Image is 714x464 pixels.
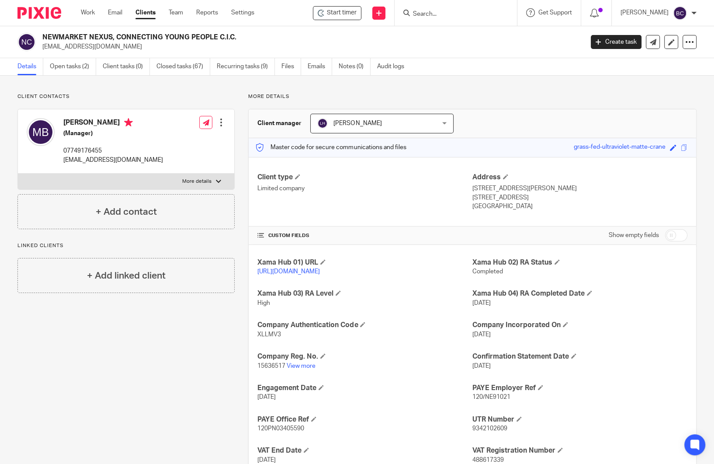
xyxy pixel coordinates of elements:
[217,58,275,75] a: Recurring tasks (9)
[257,258,472,267] h4: Xama Hub 01) URL
[472,289,687,298] h4: Xama Hub 04) RA Completed Date
[17,33,36,51] img: svg%3E
[472,193,687,202] p: [STREET_ADDRESS]
[63,156,163,164] p: [EMAIL_ADDRESS][DOMAIN_NAME]
[472,457,504,463] span: 488617339
[182,178,211,185] p: More details
[257,184,472,193] p: Limited company
[124,118,133,127] i: Primary
[609,231,659,240] label: Show empty fields
[591,35,641,49] a: Create task
[257,446,472,455] h4: VAT End Date
[255,143,406,152] p: Master code for secure communications and files
[377,58,411,75] a: Audit logs
[257,321,472,330] h4: Company Authentication Code
[620,8,669,17] p: [PERSON_NAME]
[472,384,687,393] h4: PAYE Employer Ref
[96,205,157,219] h4: + Add contact
[281,58,301,75] a: Files
[472,269,503,275] span: Completed
[257,300,270,306] span: High
[17,7,61,19] img: Pixie
[472,202,687,211] p: [GEOGRAPHIC_DATA]
[257,457,276,463] span: [DATE]
[17,242,235,249] p: Linked clients
[257,426,304,432] span: 120PN03405590
[472,394,510,400] span: 120/NE91021
[257,289,472,298] h4: Xama Hub 03) RA Level
[472,184,687,193] p: [STREET_ADDRESS][PERSON_NAME]
[472,446,687,455] h4: VAT Registration Number
[257,384,472,393] h4: Engagement Date
[42,33,471,42] h2: NEWMARKET NEXUS, CONNECTING YOUNG PEOPLE C.I.C.
[257,269,320,275] a: [URL][DOMAIN_NAME]
[257,352,472,361] h4: Company Reg. No.
[472,415,687,424] h4: UTR Number
[257,331,281,338] span: XLLMV3
[327,8,357,17] span: Start timer
[135,8,156,17] a: Clients
[472,300,491,306] span: [DATE]
[257,173,472,182] h4: Client type
[472,331,491,338] span: [DATE]
[63,129,163,138] h5: (Manager)
[108,8,122,17] a: Email
[257,394,276,400] span: [DATE]
[248,93,697,100] p: More details
[257,119,302,128] h3: Client manager
[17,58,43,75] a: Details
[673,6,687,20] img: svg%3E
[169,8,183,17] a: Team
[472,352,687,361] h4: Confirmation Statement Date
[308,58,332,75] a: Emails
[472,363,491,369] span: [DATE]
[257,415,472,424] h4: PAYE Office Ref
[472,321,687,330] h4: Company Incorporated On
[574,143,665,153] div: grass-fed-ultraviolet-matte-crane
[50,58,96,75] a: Open tasks (2)
[231,8,254,17] a: Settings
[317,118,328,129] img: svg%3E
[257,363,285,369] span: 15636517
[156,58,210,75] a: Closed tasks (67)
[472,173,687,182] h4: Address
[287,363,315,369] a: View more
[103,58,150,75] a: Client tasks (0)
[412,10,491,18] input: Search
[538,10,572,16] span: Get Support
[63,118,163,129] h4: [PERSON_NAME]
[27,118,55,146] img: svg%3E
[196,8,218,17] a: Reports
[333,120,381,126] span: [PERSON_NAME]
[81,8,95,17] a: Work
[17,93,235,100] p: Client contacts
[472,426,507,432] span: 9342102609
[63,147,163,155] p: 07749176455
[472,258,687,267] h4: Xama Hub 02) RA Status
[42,42,578,51] p: [EMAIL_ADDRESS][DOMAIN_NAME]
[339,58,371,75] a: Notes (0)
[257,232,472,239] h4: CUSTOM FIELDS
[87,269,166,283] h4: + Add linked client
[313,6,361,20] div: NEWMARKET NEXUS, CONNECTING YOUNG PEOPLE C.I.C.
